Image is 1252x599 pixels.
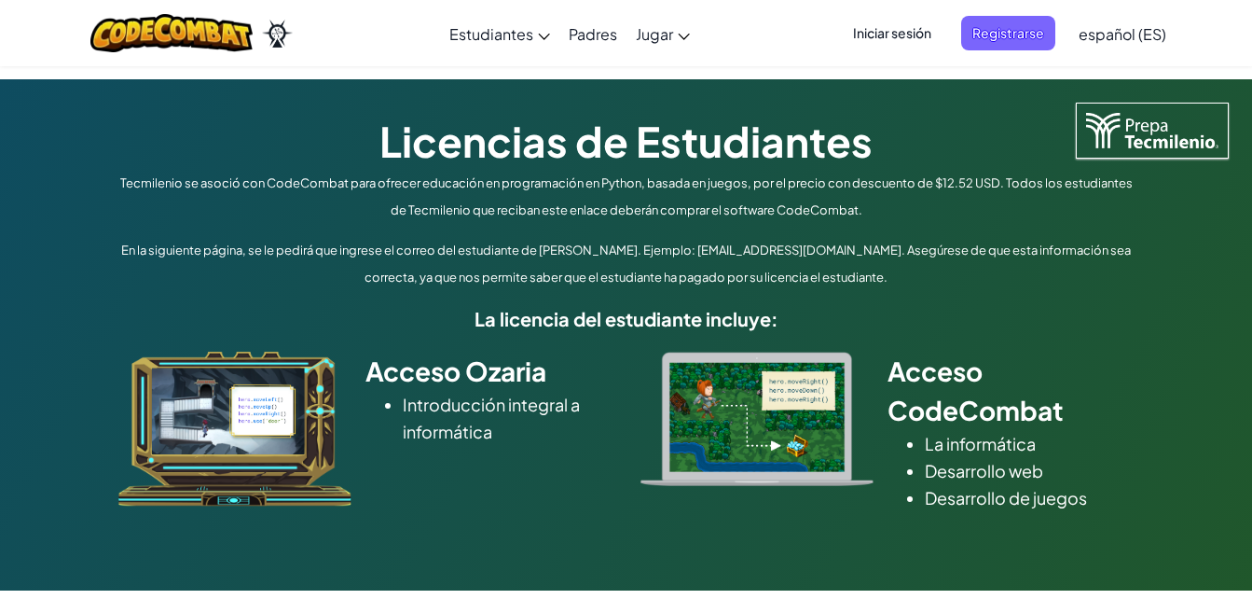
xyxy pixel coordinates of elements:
a: Jugar [626,8,699,59]
img: ozaria_acodus.png [118,352,351,507]
span: español (ES) [1079,24,1166,44]
img: Ozaria [262,20,292,48]
a: español (ES) [1069,8,1176,59]
li: Desarrollo web [925,457,1135,484]
a: Estudiantes [440,8,559,59]
img: Tecmilenio logo [1076,103,1229,159]
li: Desarrollo de juegos [925,484,1135,511]
img: type_real_code.png [640,352,874,486]
li: La informática [925,430,1135,457]
span: Jugar [636,24,673,44]
p: En la siguiente página, se le pedirá que ingrese el correo del estudiante de [PERSON_NAME]. Ejemp... [114,237,1139,291]
h5: La licencia del estudiante incluye: [114,304,1139,333]
p: Tecmilenio se asoció con CodeCombat para ofrecer educación en programación en Python, basada en j... [114,170,1139,224]
img: CodeCombat logo [90,14,254,52]
span: Estudiantes [449,24,533,44]
h2: Acceso Ozaria [365,352,612,391]
button: Iniciar sesión [842,16,942,50]
button: Registrarse [961,16,1055,50]
h2: Acceso CodeCombat [887,352,1135,430]
h1: Licencias de Estudiantes [114,112,1139,170]
li: Introducción integral a informática [403,391,612,445]
a: Padres [559,8,626,59]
